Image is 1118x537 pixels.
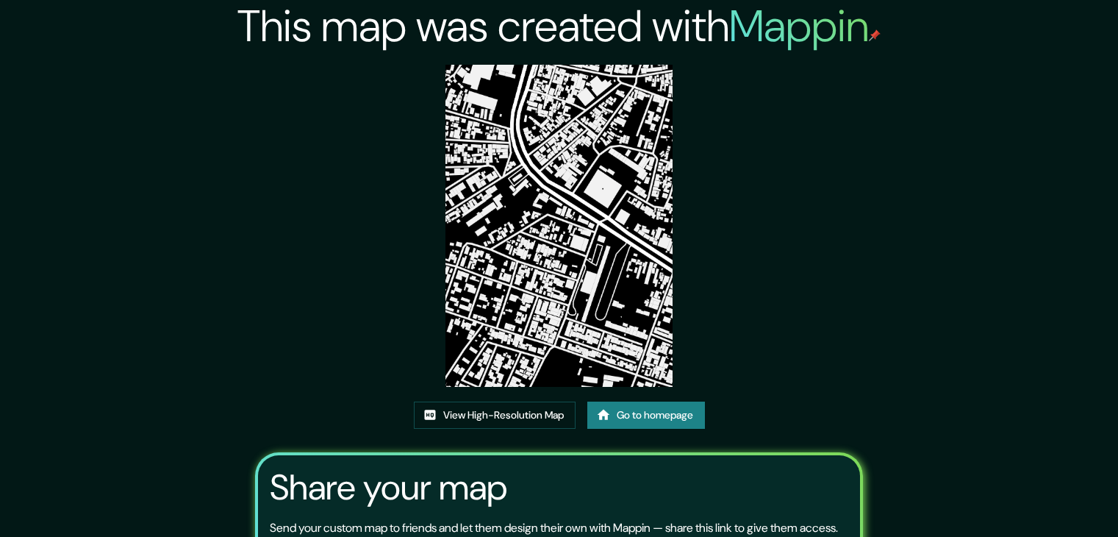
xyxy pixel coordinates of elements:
[445,65,673,387] img: created-map
[987,480,1102,521] iframe: Help widget launcher
[869,29,881,41] img: mappin-pin
[414,402,576,429] a: View High-Resolution Map
[587,402,705,429] a: Go to homepage
[270,519,838,537] p: Send your custom map to friends and let them design their own with Mappin — share this link to gi...
[270,467,507,508] h3: Share your map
